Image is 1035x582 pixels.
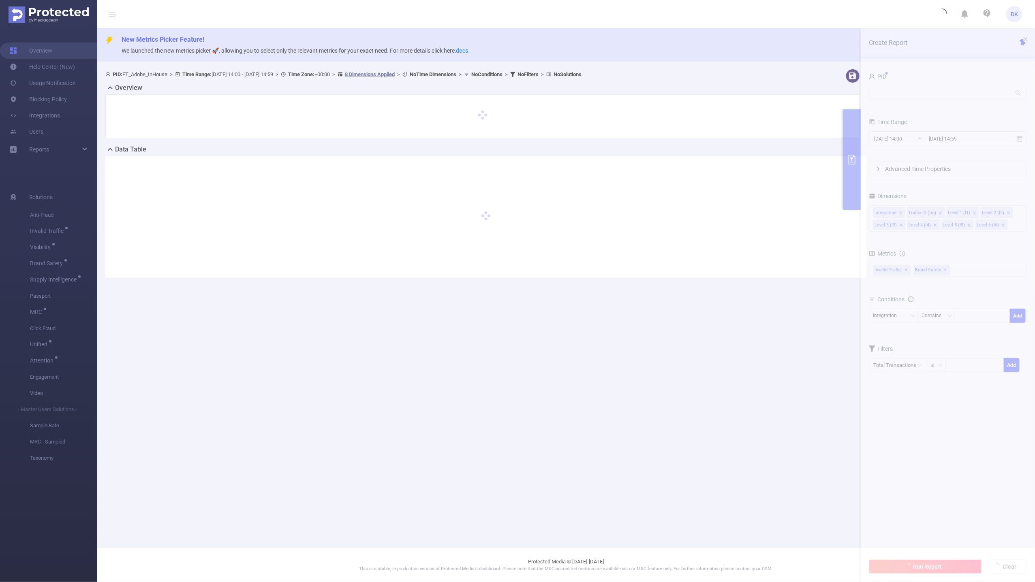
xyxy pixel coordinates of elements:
[30,207,97,223] span: Anti-Fraud
[410,71,456,77] b: No Time Dimensions
[115,145,146,154] h2: Data Table
[1023,35,1029,44] button: icon: close
[105,72,113,77] i: icon: user
[30,228,66,234] span: Invalid Traffic
[97,548,1035,582] footer: Protected Media © [DATE]-[DATE]
[30,320,97,337] span: Click Fraud
[29,189,53,205] span: Solutions
[1011,6,1018,22] span: DK
[122,36,204,43] span: New Metrics Picker Feature!
[517,71,539,77] b: No Filters
[30,358,56,363] span: Attention
[10,59,75,75] a: Help Center (New)
[456,47,468,54] a: docs
[30,385,97,401] span: Video
[456,71,464,77] span: >
[118,566,1015,573] p: This is a stable, in production version of Protected Media's dashboard. Please note that the MRC ...
[30,260,66,266] span: Brand Safety
[115,83,142,93] h2: Overview
[10,75,76,91] a: Usage Notification
[471,71,503,77] b: No Conditions
[539,71,546,77] span: >
[503,71,510,77] span: >
[105,36,113,45] i: icon: thunderbolt
[288,71,314,77] b: Time Zone:
[9,6,89,23] img: Protected Media
[113,71,122,77] b: PID:
[122,47,468,54] span: We launched the new metrics picker 🚀, allowing you to select only the relevant metrics for your e...
[30,277,79,282] span: Supply Intelligence
[330,71,338,77] span: >
[10,43,52,59] a: Overview
[345,71,395,77] u: 8 Dimensions Applied
[273,71,281,77] span: >
[29,146,49,153] span: Reports
[105,71,582,77] span: FT_Adobe_InHouse [DATE] 14:00 - [DATE] 14:59 +00:00
[30,369,97,385] span: Engagement
[30,309,45,315] span: MRC
[167,71,175,77] span: >
[10,107,60,124] a: Integrations
[30,434,97,450] span: MRC - Sampled
[937,9,947,20] i: icon: loading
[554,71,582,77] b: No Solutions
[10,91,67,107] a: Blocking Policy
[30,418,97,434] span: Sample Rate
[30,288,97,304] span: Passport
[29,141,49,158] a: Reports
[30,341,50,347] span: Unified
[395,71,402,77] span: >
[1023,36,1029,42] i: icon: close
[182,71,212,77] b: Time Range:
[30,244,53,250] span: Visibility
[30,450,97,466] span: Taxonomy
[10,124,43,140] a: Users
